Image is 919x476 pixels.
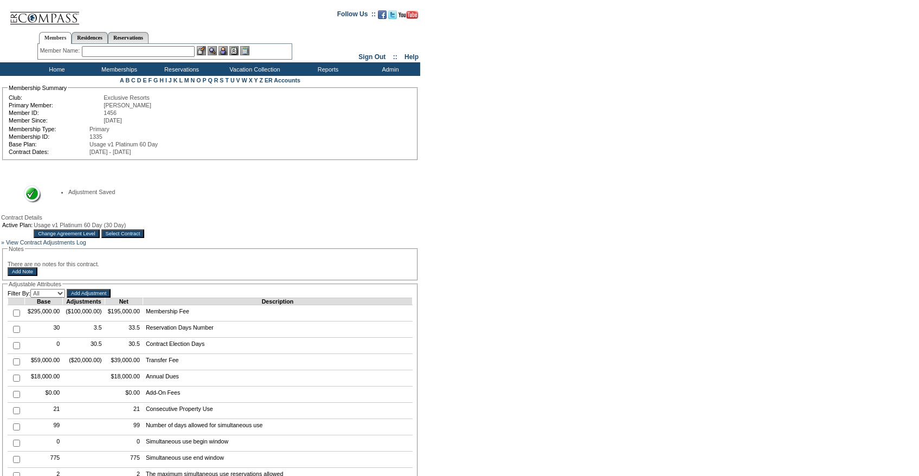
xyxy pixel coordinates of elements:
td: 775 [25,452,63,468]
a: X [249,77,253,83]
td: Annual Dues [143,370,412,387]
a: O [196,77,201,83]
td: 0 [105,435,143,452]
td: ($100,000.00) [63,305,105,321]
li: Adjustment Saved [68,189,402,195]
td: Reservations [149,62,211,76]
a: T [225,77,229,83]
a: W [242,77,247,83]
input: Select Contract [101,229,145,238]
td: $295,000.00 [25,305,63,321]
a: K [173,77,178,83]
span: Usage v1 Platinum 60 Day [89,141,158,147]
td: Follow Us :: [337,9,376,22]
td: Filter By: [8,289,65,298]
a: Help [404,53,419,61]
a: » View Contract Adjustments Log [1,239,86,246]
a: I [165,77,167,83]
td: $18,000.00 [25,370,63,387]
td: Description [143,298,412,305]
a: R [214,77,218,83]
span: [DATE] [104,117,122,124]
img: Reservations [229,46,239,55]
a: D [137,77,142,83]
td: $18,000.00 [105,370,143,387]
img: Become our fan on Facebook [378,10,387,19]
img: Subscribe to our YouTube Channel [399,11,418,19]
legend: Notes [8,246,25,252]
img: Follow us on Twitter [388,10,397,19]
a: Z [259,77,263,83]
td: 30.5 [63,338,105,354]
td: 21 [25,403,63,419]
td: 21 [105,403,143,419]
input: Change Agreement Level [34,229,99,238]
td: 30.5 [105,338,143,354]
span: Primary [89,126,110,132]
input: Add Adjustment [67,289,111,298]
div: Member Name: [40,46,82,55]
span: [PERSON_NAME] [104,102,151,108]
legend: Adjustable Attributes [8,281,62,287]
td: Home [24,62,87,76]
a: E [143,77,146,83]
span: 1456 [104,110,117,116]
td: Member ID: [9,110,102,116]
td: 99 [25,419,63,435]
a: Sign Out [358,53,385,61]
img: b_edit.gif [197,46,206,55]
a: B [125,77,130,83]
a: Subscribe to our YouTube Channel [399,14,418,20]
img: b_calculator.gif [240,46,249,55]
td: Member Since: [9,117,102,124]
td: Simultaneous use end window [143,452,412,468]
td: Membership ID: [9,133,88,140]
td: Simultaneous use begin window [143,435,412,452]
td: $39,000.00 [105,354,143,370]
span: [DATE] - [DATE] [89,149,131,155]
a: C [131,77,136,83]
td: ($20,000.00) [63,354,105,370]
a: Reservations [108,32,149,43]
td: Add-On Fees [143,387,412,403]
a: L [179,77,182,83]
td: Club: [9,94,102,101]
legend: Membership Summary [8,85,68,91]
td: Membership Type: [9,126,88,132]
td: Base Plan: [9,141,88,147]
a: V [236,77,240,83]
td: Reservation Days Number [143,321,412,338]
td: $0.00 [105,387,143,403]
a: J [169,77,172,83]
td: Membership Fee [143,305,412,321]
td: Active Plan: [2,222,33,228]
td: Contract Dates: [9,149,88,155]
td: $59,000.00 [25,354,63,370]
span: Usage v1 Platinum 60 Day (30 Day) [34,222,126,228]
a: Q [208,77,212,83]
a: S [220,77,223,83]
a: H [159,77,164,83]
img: Impersonate [218,46,228,55]
img: Success Message [17,185,41,203]
a: G [153,77,158,83]
td: Contract Election Days [143,338,412,354]
a: F [148,77,152,83]
a: M [184,77,189,83]
td: Primary Member: [9,102,102,108]
a: Y [254,77,258,83]
td: Base [25,298,63,305]
td: Net [105,298,143,305]
td: Adjustments [63,298,105,305]
span: :: [393,53,397,61]
td: $195,000.00 [105,305,143,321]
a: ER Accounts [265,77,300,83]
img: Compass Home [9,3,80,25]
a: P [203,77,207,83]
td: Admin [358,62,420,76]
input: Add Note [8,267,37,276]
a: Residences [72,32,108,43]
a: A [120,77,124,83]
span: 1335 [89,133,102,140]
td: Reports [295,62,358,76]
